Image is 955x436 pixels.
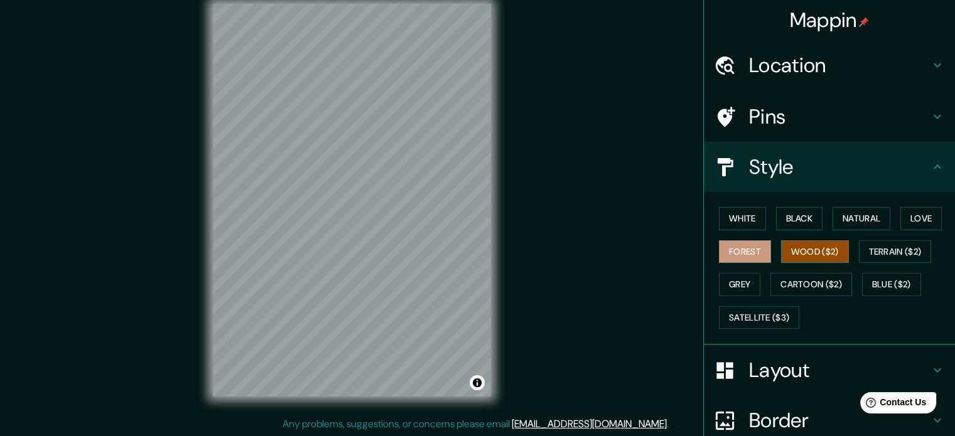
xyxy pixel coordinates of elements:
div: . [671,417,673,432]
div: . [669,417,671,432]
h4: Location [749,53,930,78]
div: Layout [704,345,955,395]
button: Satellite ($3) [719,306,799,329]
h4: Layout [749,358,930,383]
a: [EMAIL_ADDRESS][DOMAIN_NAME] [512,417,667,430]
button: Black [776,207,823,230]
img: pin-icon.png [859,17,869,27]
button: Cartoon ($2) [770,273,852,296]
button: Wood ($2) [781,240,849,263]
div: Location [704,40,955,90]
button: Love [900,207,942,230]
button: Grey [719,273,760,296]
h4: Style [749,154,930,179]
button: Blue ($2) [862,273,921,296]
button: Toggle attribution [470,375,485,390]
button: White [719,207,766,230]
button: Terrain ($2) [859,240,932,263]
canvas: Map [213,4,491,396]
button: Forest [719,240,771,263]
button: Natural [833,207,890,230]
div: Style [704,142,955,192]
h4: Border [749,408,930,433]
iframe: Help widget launcher [843,387,941,422]
h4: Mappin [790,8,870,33]
p: Any problems, suggestions, or concerns please email . [283,417,669,432]
div: Pins [704,92,955,142]
h4: Pins [749,104,930,129]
